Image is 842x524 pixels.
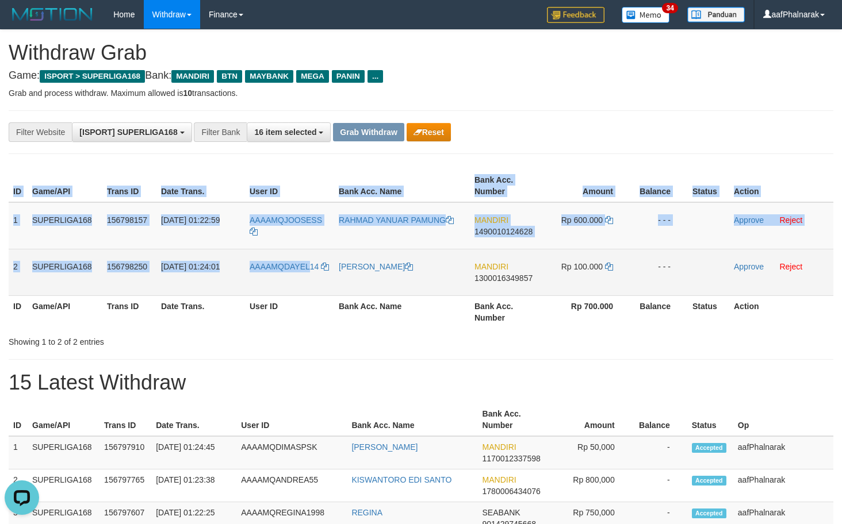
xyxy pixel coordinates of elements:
[99,436,151,469] td: 156797910
[544,295,630,328] th: Rp 700.000
[351,475,451,484] a: KISWANTORO EDI SANTO
[729,295,833,328] th: Action
[107,262,147,271] span: 156798250
[622,7,670,23] img: Button%20Memo.svg
[9,122,72,142] div: Filter Website
[688,295,729,328] th: Status
[254,128,316,137] span: 16 item selected
[630,169,688,202] th: Balance
[630,202,688,249] td: - - -
[368,70,383,83] span: ...
[474,227,533,236] span: Copy 1490010124628 to clipboard
[334,169,470,202] th: Bank Acc. Name
[107,215,147,225] span: 156798157
[9,295,28,328] th: ID
[549,436,632,469] td: Rp 50,000
[9,436,28,469] td: 1
[632,436,687,469] td: -
[662,3,678,13] span: 34
[245,295,334,328] th: User ID
[9,469,28,502] td: 2
[236,403,347,436] th: User ID
[605,262,613,271] a: Copy 100000 to clipboard
[734,262,764,271] a: Approve
[632,469,687,502] td: -
[250,215,322,236] a: AAAAMQJOOSESS
[339,215,454,225] a: RAHMAD YANUAR PAMUNG
[151,469,236,502] td: [DATE] 01:23:38
[692,443,726,453] span: Accepted
[72,122,192,142] button: [ISPORT] SUPERLIGA168
[28,249,102,295] td: SUPERLIGA168
[28,469,99,502] td: SUPERLIGA168
[102,169,156,202] th: Trans ID
[733,403,833,436] th: Op
[79,128,177,137] span: [ISPORT] SUPERLIGA168
[217,70,242,83] span: BTN
[9,202,28,249] td: 1
[250,215,322,225] span: AAAAMQJOOSESS
[28,202,102,249] td: SUPERLIGA168
[339,262,413,271] a: [PERSON_NAME]
[779,215,802,225] a: Reject
[734,215,764,225] a: Approve
[632,403,687,436] th: Balance
[5,5,39,39] button: Open LiveChat chat widget
[236,469,347,502] td: AAAAMQANDREA55
[544,169,630,202] th: Amount
[733,469,833,502] td: aafPhalnarak
[474,262,508,271] span: MANDIRI
[247,122,331,142] button: 16 item selected
[630,249,688,295] td: - - -
[9,249,28,295] td: 2
[9,41,833,64] h1: Withdraw Grab
[407,123,451,141] button: Reset
[351,442,418,452] a: [PERSON_NAME]
[9,332,342,348] div: Showing 1 to 2 of 2 entries
[347,403,477,436] th: Bank Acc. Name
[183,88,192,98] strong: 10
[156,295,245,328] th: Date Trans.
[779,262,802,271] a: Reject
[483,487,541,496] span: Copy 1780006434076 to clipboard
[474,215,508,225] span: MANDIRI
[245,70,293,83] span: MAYBANK
[99,403,151,436] th: Trans ID
[332,70,365,83] span: PANIN
[9,70,833,82] h4: Game: Bank:
[483,442,516,452] span: MANDIRI
[483,475,516,484] span: MANDIRI
[478,403,549,436] th: Bank Acc. Number
[250,262,319,271] span: AAAAMQDAYEL14
[9,169,28,202] th: ID
[561,262,603,271] span: Rp 100.000
[151,436,236,469] td: [DATE] 01:24:45
[28,295,102,328] th: Game/API
[547,7,604,23] img: Feedback.jpg
[156,169,245,202] th: Date Trans.
[687,403,733,436] th: Status
[102,295,156,328] th: Trans ID
[549,469,632,502] td: Rp 800,000
[483,454,541,463] span: Copy 1170012337598 to clipboard
[733,436,833,469] td: aafPhalnarak
[729,169,833,202] th: Action
[692,508,726,518] span: Accepted
[40,70,145,83] span: ISPORT > SUPERLIGA168
[470,169,544,202] th: Bank Acc. Number
[245,169,334,202] th: User ID
[171,70,214,83] span: MANDIRI
[250,262,329,271] a: AAAAMQDAYEL14
[561,215,603,225] span: Rp 600.000
[194,122,247,142] div: Filter Bank
[9,6,96,23] img: MOTION_logo.png
[9,403,28,436] th: ID
[333,123,404,141] button: Grab Withdraw
[236,436,347,469] td: AAAAMQDIMASPSK
[470,295,544,328] th: Bank Acc. Number
[351,508,382,517] a: REGINA
[549,403,632,436] th: Amount
[99,469,151,502] td: 156797765
[334,295,470,328] th: Bank Acc. Name
[161,215,220,225] span: [DATE] 01:22:59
